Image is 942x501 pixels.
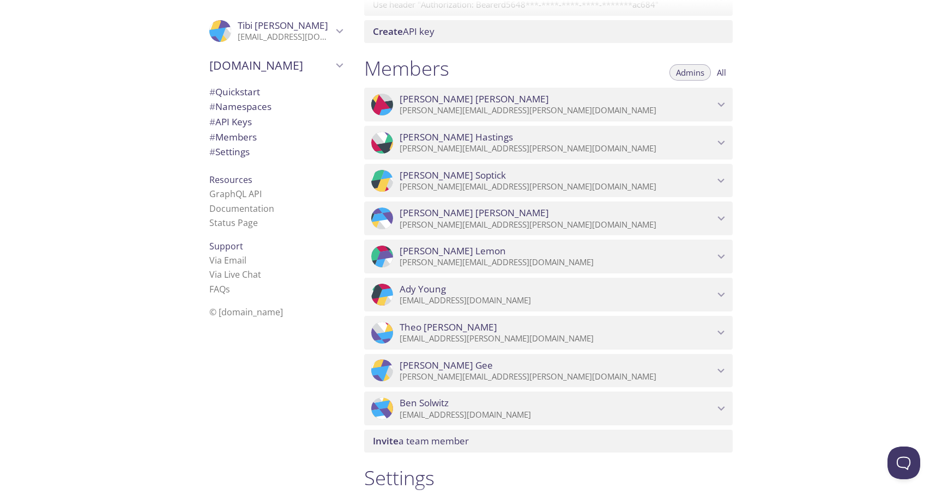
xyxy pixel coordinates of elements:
span: # [209,100,215,113]
div: Tibi Dumitrescu [201,13,351,49]
span: Members [209,131,257,143]
span: API Keys [209,115,252,128]
span: # [209,115,215,128]
div: Namespaces [201,99,351,114]
span: Invite [373,435,398,447]
div: API Keys [201,114,351,130]
span: Settings [209,145,250,158]
button: All [710,64,733,81]
div: Charlyn Gee [364,354,733,388]
div: Benny O'Neill [364,88,733,121]
span: Support [209,240,243,252]
div: Matthew Cummings [364,201,733,235]
div: Create API Key [364,20,733,43]
p: [EMAIL_ADDRESS][DOMAIN_NAME] [400,295,714,306]
span: [DOMAIN_NAME] [209,58,333,73]
div: Brian Lemon [364,240,733,273]
div: Theo Carpenter [364,316,733,350]
p: [EMAIL_ADDRESS][PERSON_NAME][DOMAIN_NAME] [400,333,714,344]
span: Quickstart [209,85,260,98]
span: [PERSON_NAME] [PERSON_NAME] [400,207,549,219]
span: Ben Solwitz [400,397,449,409]
div: Members [201,130,351,145]
div: Shawna Soptick [364,164,733,198]
span: Namespaces [209,100,271,113]
div: Ben Solwitz [364,392,733,425]
span: Ady Young [400,283,446,295]
a: GraphQL API [209,188,262,200]
p: [PERSON_NAME][EMAIL_ADDRESS][PERSON_NAME][DOMAIN_NAME] [400,219,714,230]
span: [PERSON_NAME] Gee [400,359,493,371]
p: [PERSON_NAME][EMAIL_ADDRESS][PERSON_NAME][DOMAIN_NAME] [400,105,714,116]
button: Admins [669,64,711,81]
span: # [209,131,215,143]
span: Theo [PERSON_NAME] [400,321,497,333]
span: API key [373,25,434,38]
h1: Members [364,56,449,81]
div: Anthony Hastings [364,126,733,160]
span: Create [373,25,403,38]
a: Via Live Chat [209,268,261,280]
div: Team Settings [201,144,351,160]
p: [PERSON_NAME][EMAIL_ADDRESS][PERSON_NAME][DOMAIN_NAME] [400,143,714,154]
div: Ady Young [364,278,733,311]
span: [PERSON_NAME] Lemon [400,245,506,257]
div: Invite a team member [364,430,733,453]
span: Tibi [PERSON_NAME] [238,19,328,32]
div: Quickstart [201,84,351,100]
span: # [209,85,215,98]
p: [EMAIL_ADDRESS][DOMAIN_NAME] [238,32,333,42]
span: s [226,283,230,295]
p: [PERSON_NAME][EMAIL_ADDRESS][PERSON_NAME][DOMAIN_NAME] [400,181,714,192]
h1: Settings [364,466,733,490]
span: a team member [373,435,469,447]
span: [PERSON_NAME] [PERSON_NAME] [400,93,549,105]
div: Equipmentshare.com [201,51,351,80]
span: Resources [209,174,252,186]
a: Via Email [209,254,246,266]
span: [PERSON_NAME] Soptick [400,169,506,181]
span: © [DOMAIN_NAME] [209,306,283,318]
p: [PERSON_NAME][EMAIL_ADDRESS][DOMAIN_NAME] [400,257,714,268]
a: Documentation [209,203,274,215]
p: [EMAIL_ADDRESS][DOMAIN_NAME] [400,410,714,420]
a: Status Page [209,217,258,229]
span: [PERSON_NAME] Hastings [400,131,513,143]
a: FAQ [209,283,230,295]
span: # [209,145,215,158]
iframe: Help Scout Beacon - Open [887,447,920,479]
p: [PERSON_NAME][EMAIL_ADDRESS][PERSON_NAME][DOMAIN_NAME] [400,371,714,382]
